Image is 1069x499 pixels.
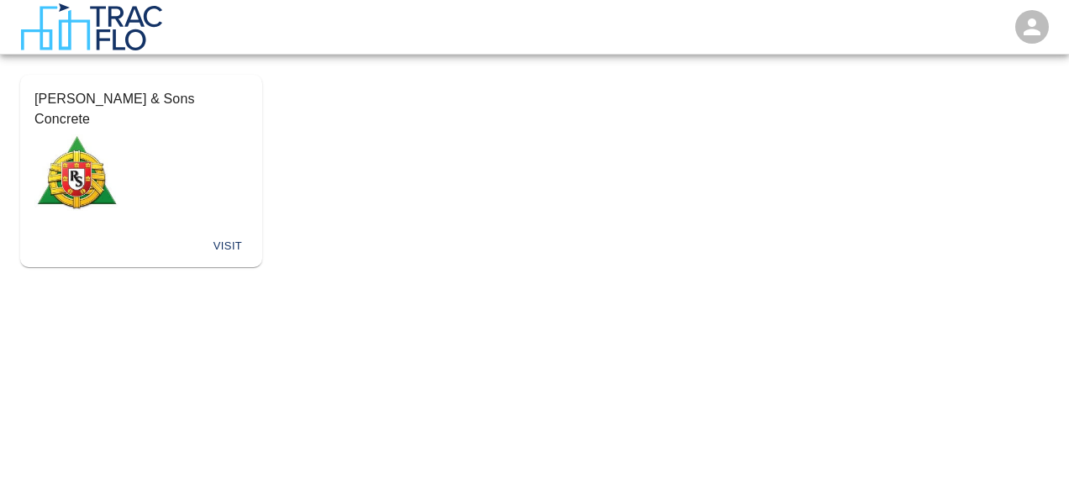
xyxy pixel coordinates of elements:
[21,76,261,227] button: [PERSON_NAME] & Sons ConcreteLogo
[985,418,1069,499] iframe: Chat Widget
[34,89,248,129] p: [PERSON_NAME] & Sons Concrete
[201,234,255,260] button: Visit
[34,134,118,212] img: Logo
[20,3,162,50] img: TracFlo Logo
